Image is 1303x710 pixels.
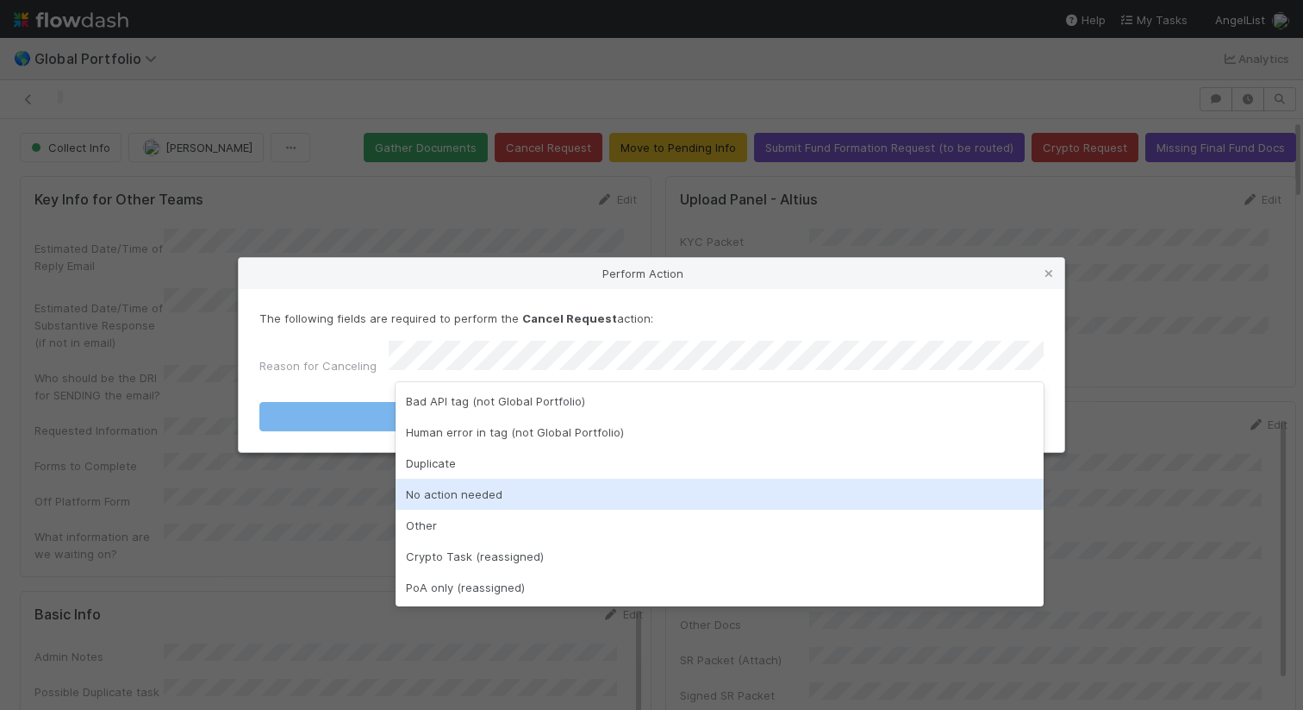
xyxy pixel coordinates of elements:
[259,357,377,374] label: Reason for Canceling
[396,386,1044,417] div: Bad API tag (not Global Portfolio)
[239,258,1064,289] div: Perform Action
[396,448,1044,479] div: Duplicate
[396,510,1044,541] div: Other
[259,310,1044,327] p: The following fields are required to perform the action:
[396,479,1044,510] div: No action needed
[396,572,1044,603] div: PoA only (reassigned)
[396,417,1044,448] div: Human error in tag (not Global Portfolio)
[259,402,1044,431] button: Cancel Request
[396,541,1044,572] div: Crypto Task (reassigned)
[522,311,617,325] strong: Cancel Request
